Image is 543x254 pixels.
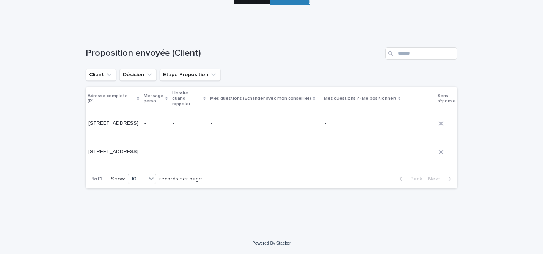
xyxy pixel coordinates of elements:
[252,241,290,245] a: Powered By Stacker
[325,120,326,127] div: -
[173,119,176,127] p: -
[86,48,382,59] h1: Proposition envoyée (Client)
[88,92,135,106] p: Adresse complète (P)
[86,170,108,188] p: 1 of 1
[128,175,146,183] div: 10
[325,149,326,155] div: -
[144,119,148,127] p: -
[210,94,311,103] p: Mes questions (Échanger avec mon conseiller)
[211,120,212,127] div: -
[406,176,422,182] span: Back
[425,176,457,182] button: Next
[88,149,138,155] p: [STREET_ADDRESS]
[160,69,221,81] button: Etape Proposition
[173,147,176,155] p: -
[172,89,201,108] p: Horaire quand rappeler
[428,176,445,182] span: Next
[144,147,148,155] p: -
[144,92,163,106] p: Message perso
[438,92,456,106] p: Sans réponse
[159,176,202,182] p: records per page
[385,47,457,60] input: Search
[88,120,138,127] p: [STREET_ADDRESS]
[86,69,116,81] button: Client
[324,94,396,103] p: Mes questions ? (Me positionner)
[393,176,425,182] button: Back
[211,149,212,155] div: -
[111,176,125,182] p: Show
[119,69,157,81] button: Décision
